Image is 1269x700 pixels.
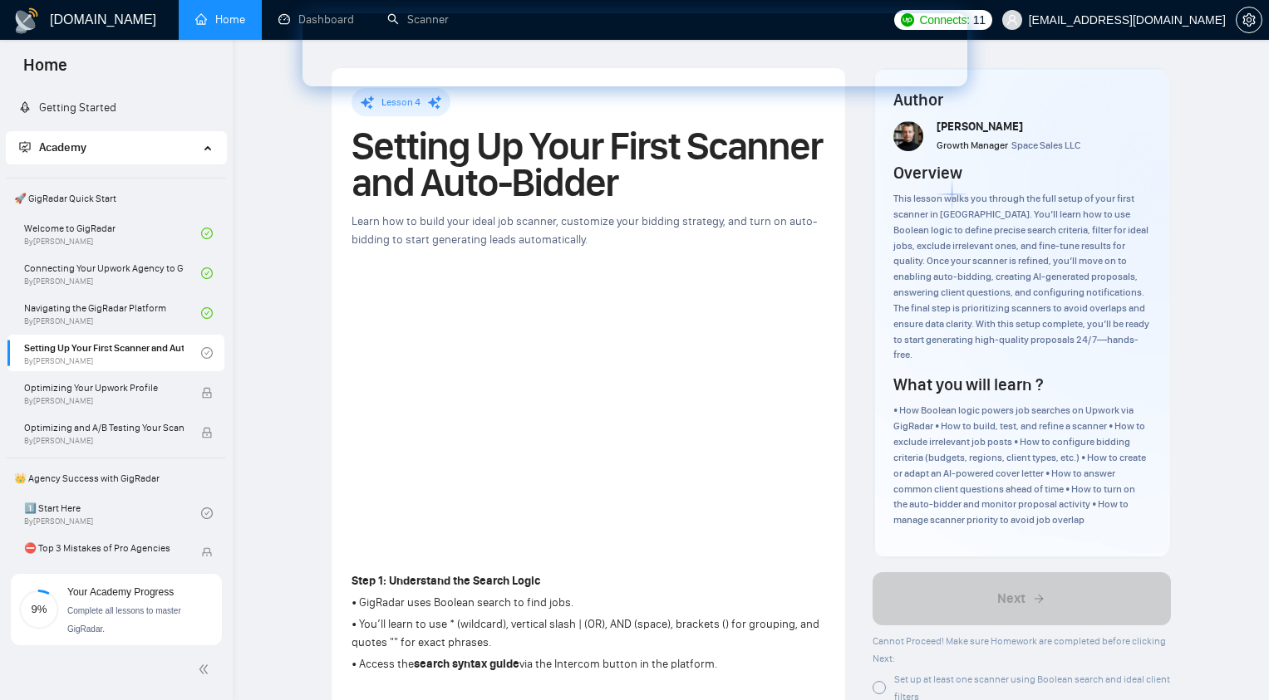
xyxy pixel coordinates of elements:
span: check-circle [201,347,213,359]
p: • You’ll learn to use * (wildcard), vertical slash | (OR), AND (space), brackets () for grouping,... [352,615,825,652]
a: Navigating the GigRadar PlatformBy[PERSON_NAME] [24,295,201,331]
span: 11 [973,11,986,29]
span: Optimizing Your Upwork Profile [24,379,184,396]
a: Welcome to GigRadarBy[PERSON_NAME] [24,215,201,252]
button: Next [873,572,1171,625]
a: rocketGetting Started [19,100,116,115]
span: Cannot Proceed! Make sure Homework are completed before clicking Next: [873,635,1166,664]
p: • Access the via the Intercom button in the platform. [352,655,825,673]
div: This lesson walks you through the full setup of your first scanner in [GEOGRAPHIC_DATA]. You’ll l... [893,191,1150,363]
iframe: Intercom live chat баннер [302,13,967,86]
a: 1️⃣ Start HereBy[PERSON_NAME] [24,495,201,531]
a: dashboardDashboard [278,12,354,27]
img: logo [13,7,40,34]
span: Complete all lessons to master GigRadar. [67,606,181,634]
span: Connects: [919,11,969,29]
span: setting [1237,13,1262,27]
button: setting [1236,7,1262,33]
span: 9% [19,604,59,614]
span: Lesson 4 [381,96,421,108]
span: Learn how to build your ideal job scanner, customize your bidding strategy, and turn on auto-bidd... [352,214,817,247]
span: lock [201,427,213,438]
span: double-left [198,661,214,678]
span: fund-projection-screen [19,141,31,153]
span: ⛔ Top 3 Mistakes of Pro Agencies [24,540,184,556]
span: Growth Manager [937,140,1008,151]
span: Optimizing and A/B Testing Your Scanner for Better Results [24,419,184,436]
a: Connecting Your Upwork Agency to GigRadarBy[PERSON_NAME] [24,255,201,291]
span: lock [201,387,213,399]
span: 🚀 GigRadar Quick Start [7,182,224,215]
span: user [1006,14,1018,26]
span: lock [201,547,213,559]
h4: Overview [893,161,962,184]
iframe: Intercom live chat [1212,644,1252,683]
a: setting [1236,13,1262,27]
strong: search syntax guide [414,657,519,671]
span: 👑 Agency Success with GigRadar [7,462,224,495]
span: Home [10,53,81,88]
span: Next [997,589,1026,609]
a: searchScanner [387,12,449,27]
strong: Step 1: Understand the Search Logic [352,574,540,588]
img: vlad-t.jpg [893,121,923,151]
span: check-circle [201,228,213,239]
span: Academy [19,140,86,154]
p: • GigRadar uses Boolean search to find jobs. [352,594,825,612]
span: Your Academy Progress [67,586,174,598]
h4: What you will learn ? [893,373,1043,396]
span: check-circle [201,267,213,279]
a: homeHome [195,12,245,27]
div: • How Boolean logic powers job searches on Upwork via GigRadar • How to build, test, and refine a... [893,403,1150,528]
span: check-circle [201,307,213,319]
span: Space Sales LLC [1011,140,1080,151]
span: check-circle [201,507,213,519]
li: Getting Started [6,91,226,125]
span: By [PERSON_NAME] [24,396,184,406]
h1: Setting Up Your First Scanner and Auto-Bidder [352,128,825,201]
span: Academy [39,140,86,154]
a: Setting Up Your First Scanner and Auto-BidderBy[PERSON_NAME] [24,335,201,371]
span: [PERSON_NAME] [937,120,1023,134]
h4: Author [893,88,1150,111]
span: By [PERSON_NAME] [24,436,184,446]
